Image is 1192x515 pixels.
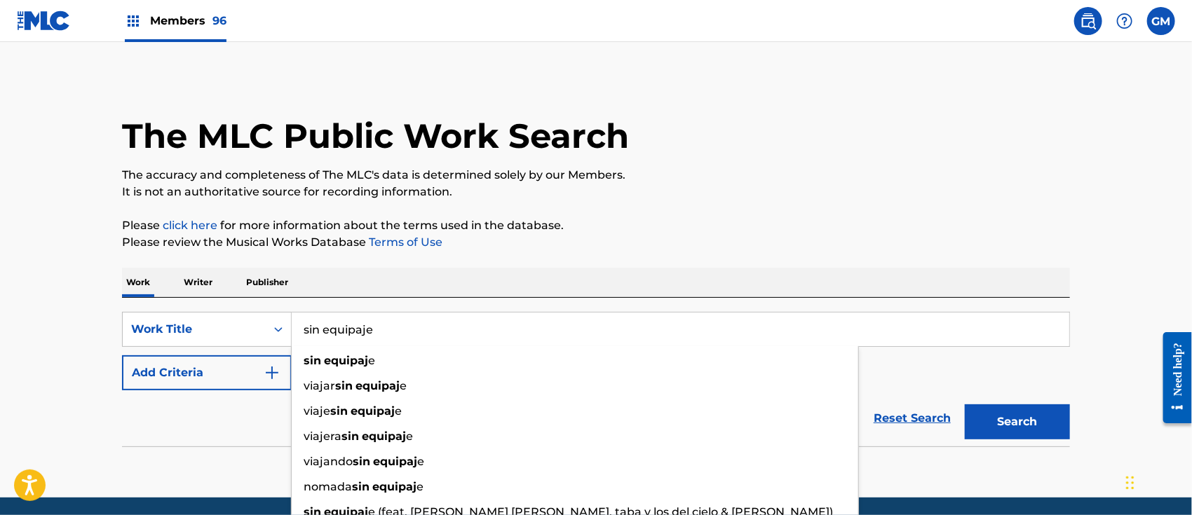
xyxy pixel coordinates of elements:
a: click here [163,219,217,232]
p: Writer [180,268,217,297]
strong: equipaj [362,430,406,443]
a: Reset Search [867,403,958,434]
div: Drag [1126,462,1135,504]
img: 9d2ae6d4665cec9f34b9.svg [264,364,280,381]
strong: equipaj [372,480,416,493]
span: e [416,480,424,493]
span: nomada [304,480,352,493]
p: Please for more information about the terms used in the database. [122,217,1070,234]
img: Top Rightsholders [125,13,142,29]
img: search [1080,13,1097,29]
span: 96 [212,14,226,27]
iframe: Chat Widget [1122,448,1192,515]
span: viaje [304,404,330,418]
strong: equipaj [351,404,395,418]
div: Help [1111,7,1139,35]
span: e [400,379,407,392]
h1: The MLC Public Work Search [122,115,629,157]
span: viajando [304,455,353,468]
span: Members [150,13,226,29]
div: Work Title [131,321,257,338]
strong: sin [352,480,370,493]
strong: sin [335,379,353,392]
div: User Menu [1147,7,1175,35]
a: Terms of Use [366,235,442,249]
img: help [1116,13,1133,29]
p: Publisher [242,268,292,297]
iframe: Resource Center [1153,322,1192,434]
strong: equipaj [373,455,417,468]
p: Work [122,268,154,297]
img: MLC Logo [17,11,71,31]
span: e [368,354,375,367]
span: viajar [304,379,335,392]
span: e [406,430,413,443]
p: It is not an authoritative source for recording information. [122,184,1070,200]
span: e [417,455,424,468]
p: The accuracy and completeness of The MLC's data is determined solely by our Members. [122,167,1070,184]
strong: sin [304,354,321,367]
strong: equipaj [355,379,400,392]
strong: sin [353,455,370,468]
span: e [395,404,402,418]
p: Please review the Musical Works Database [122,234,1070,251]
strong: sin [341,430,359,443]
strong: sin [330,404,348,418]
strong: equipaj [324,354,368,367]
button: Search [965,404,1070,439]
form: Search Form [122,312,1070,446]
button: Add Criteria [122,355,292,390]
a: Public Search [1074,7,1102,35]
span: viajera [304,430,341,443]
